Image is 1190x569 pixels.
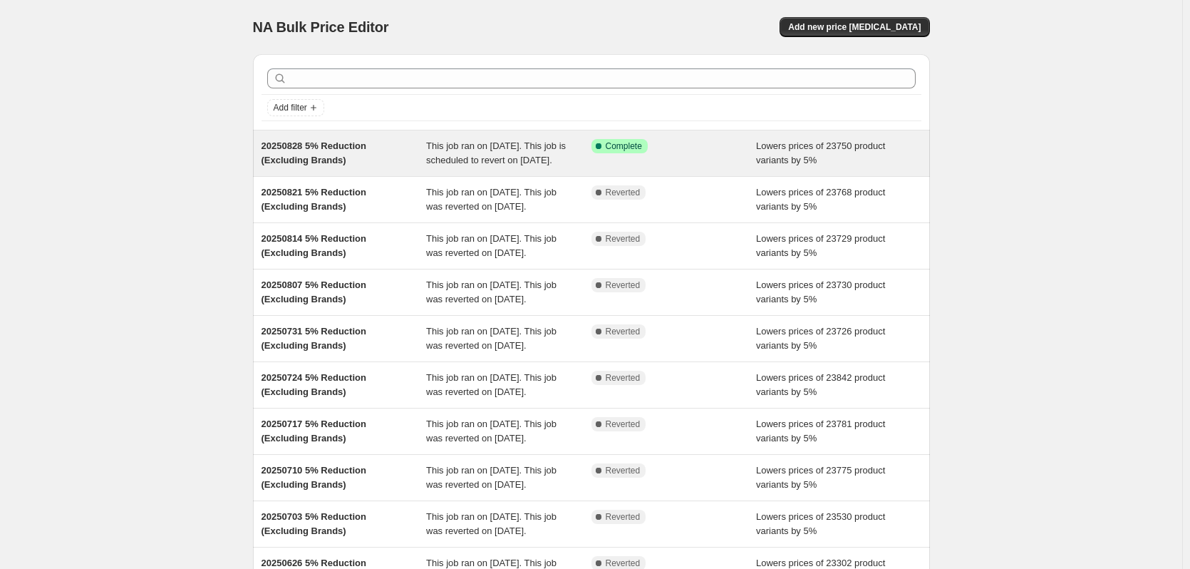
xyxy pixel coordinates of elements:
[756,187,885,212] span: Lowers prices of 23768 product variants by 5%
[606,187,641,198] span: Reverted
[426,326,557,351] span: This job ran on [DATE]. This job was reverted on [DATE].
[426,465,557,490] span: This job ran on [DATE]. This job was reverted on [DATE].
[262,326,366,351] span: 20250731 5% Reduction (Excluding Brands)
[426,140,566,165] span: This job ran on [DATE]. This job is scheduled to revert on [DATE].
[780,17,929,37] button: Add new price [MEDICAL_DATA]
[606,326,641,337] span: Reverted
[756,326,885,351] span: Lowers prices of 23726 product variants by 5%
[426,372,557,397] span: This job ran on [DATE]. This job was reverted on [DATE].
[756,280,885,304] span: Lowers prices of 23730 product variants by 5%
[606,511,641,523] span: Reverted
[756,511,885,536] span: Lowers prices of 23530 product variants by 5%
[262,465,366,490] span: 20250710 5% Reduction (Excluding Brands)
[606,280,641,291] span: Reverted
[426,511,557,536] span: This job ran on [DATE]. This job was reverted on [DATE].
[756,465,885,490] span: Lowers prices of 23775 product variants by 5%
[274,102,307,113] span: Add filter
[756,419,885,444] span: Lowers prices of 23781 product variants by 5%
[262,511,366,536] span: 20250703 5% Reduction (Excluding Brands)
[606,558,641,569] span: Reverted
[267,99,324,116] button: Add filter
[606,233,641,245] span: Reverted
[262,419,366,444] span: 20250717 5% Reduction (Excluding Brands)
[788,21,921,33] span: Add new price [MEDICAL_DATA]
[262,233,366,258] span: 20250814 5% Reduction (Excluding Brands)
[426,419,557,444] span: This job ran on [DATE]. This job was reverted on [DATE].
[756,233,885,258] span: Lowers prices of 23729 product variants by 5%
[606,372,641,384] span: Reverted
[262,187,366,212] span: 20250821 5% Reduction (Excluding Brands)
[606,140,642,152] span: Complete
[426,233,557,258] span: This job ran on [DATE]. This job was reverted on [DATE].
[606,419,641,430] span: Reverted
[756,372,885,397] span: Lowers prices of 23842 product variants by 5%
[262,372,366,397] span: 20250724 5% Reduction (Excluding Brands)
[426,280,557,304] span: This job ran on [DATE]. This job was reverted on [DATE].
[253,19,389,35] span: NA Bulk Price Editor
[756,140,885,165] span: Lowers prices of 23750 product variants by 5%
[606,465,641,476] span: Reverted
[262,280,366,304] span: 20250807 5% Reduction (Excluding Brands)
[262,140,366,165] span: 20250828 5% Reduction (Excluding Brands)
[426,187,557,212] span: This job ran on [DATE]. This job was reverted on [DATE].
